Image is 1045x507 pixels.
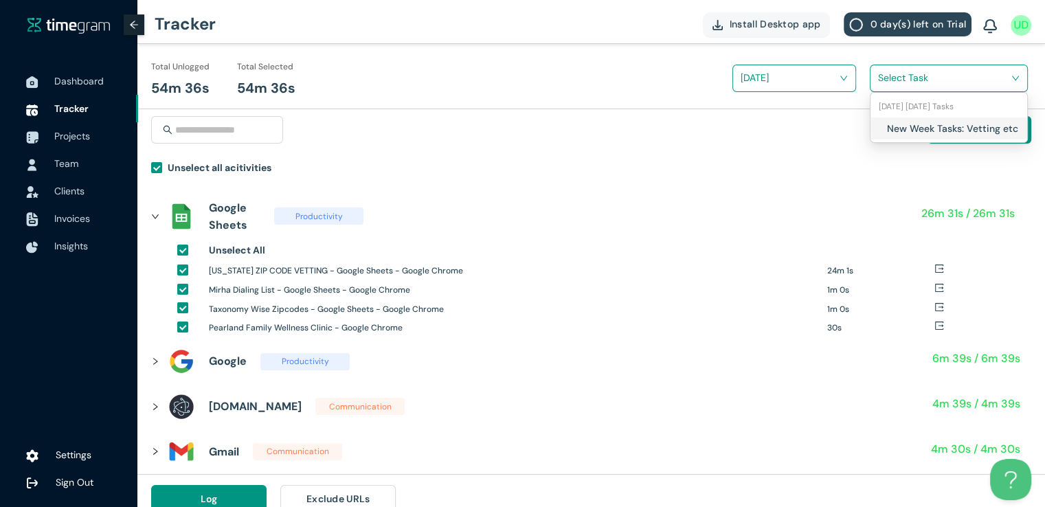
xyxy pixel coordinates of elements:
img: logOut.ca60ddd252d7bab9102ea2608abe0238.svg [26,477,38,489]
h1: Google [209,352,247,370]
h1: 1m 0s [827,284,934,297]
span: right [151,447,159,455]
h1: 26m 31s / 26m 31s [921,205,1015,222]
span: Log [201,491,218,506]
span: export [934,264,944,273]
h1: 4m 30s / 4m 30s [931,440,1020,458]
img: DashboardIcon [26,76,38,89]
span: export [934,283,944,293]
a: timegram [27,16,110,34]
h1: [US_STATE] ZIP CODE VETTING - Google Sheets - Google Chrome [209,264,817,278]
button: 0 day(s) left on Trial [844,12,971,36]
h1: Pearland Family Wellness Clinic - Google Chrome [209,322,817,335]
button: Install Desktop app [703,12,831,36]
img: assets%2Ficons%2Ficons8-google-240.png [168,348,195,375]
h1: Total Selected [237,60,293,74]
span: arrow-left [129,20,139,30]
img: timegram [27,17,110,34]
h1: 1m 0s [827,303,934,316]
img: BellIcon [983,19,997,34]
h1: 4m 39s / 4m 39s [932,395,1020,412]
span: Sign Out [56,476,93,488]
img: assets%2Ficons%2Ficons8-gmail-240.png [168,438,195,465]
span: Exclude URLs [306,491,370,506]
span: Invoices [54,212,90,225]
img: UserIcon [1011,15,1031,36]
img: settings.78e04af822cf15d41b38c81147b09f22.svg [26,449,38,463]
iframe: Toggle Customer Support [990,459,1031,500]
span: Productivity [260,353,350,370]
h1: Taxonomy Wise Zipcodes - Google Sheets - Google Chrome [209,303,817,316]
img: InsightsIcon [26,241,38,253]
h1: 24m 1s [827,264,934,278]
span: search [163,125,172,135]
img: assets%2Ficons%2Felectron-logo.png [168,393,195,420]
h1: [DOMAIN_NAME] [209,398,302,415]
img: UserIcon [26,159,38,171]
h1: 54m 36s [237,78,295,99]
h1: Google Sheets [209,199,260,234]
span: right [151,212,159,221]
div: 18-08-2025 Monday Tasks [870,95,1027,117]
span: Productivity [274,207,363,225]
h1: 54m 36s [151,78,210,99]
span: Settings [56,449,91,461]
img: DownloadApp [712,20,723,30]
span: Team [54,157,78,170]
img: InvoiceIcon [26,186,38,198]
h1: Unselect all acitivities [168,160,271,175]
h1: Mirha Dialing List - Google Sheets - Google Chrome [209,284,817,297]
h1: 30s [827,322,934,335]
span: Communication [315,398,405,415]
span: Insights [54,240,88,252]
span: 0 day(s) left on Trial [870,16,966,32]
span: Install Desktop app [730,16,821,32]
h1: Total Unlogged [151,60,210,74]
img: assets%2Ficons%2Fsheets_official.png [168,203,195,230]
h1: 6m 39s / 6m 39s [932,350,1020,367]
span: Clients [54,185,85,197]
img: InvoiceIcon [26,212,38,227]
span: Tracker [54,102,89,115]
h1: Unselect All [209,243,265,258]
span: export [934,321,944,330]
img: ProjectIcon [26,131,38,144]
h1: Gmail [209,443,239,460]
span: right [151,403,159,411]
span: Dashboard [54,75,104,87]
span: export [934,302,944,312]
img: TimeTrackerIcon [26,104,38,116]
span: Projects [54,130,90,142]
h1: Tracker [155,3,216,45]
span: right [151,357,159,365]
span: Communication [253,443,342,460]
